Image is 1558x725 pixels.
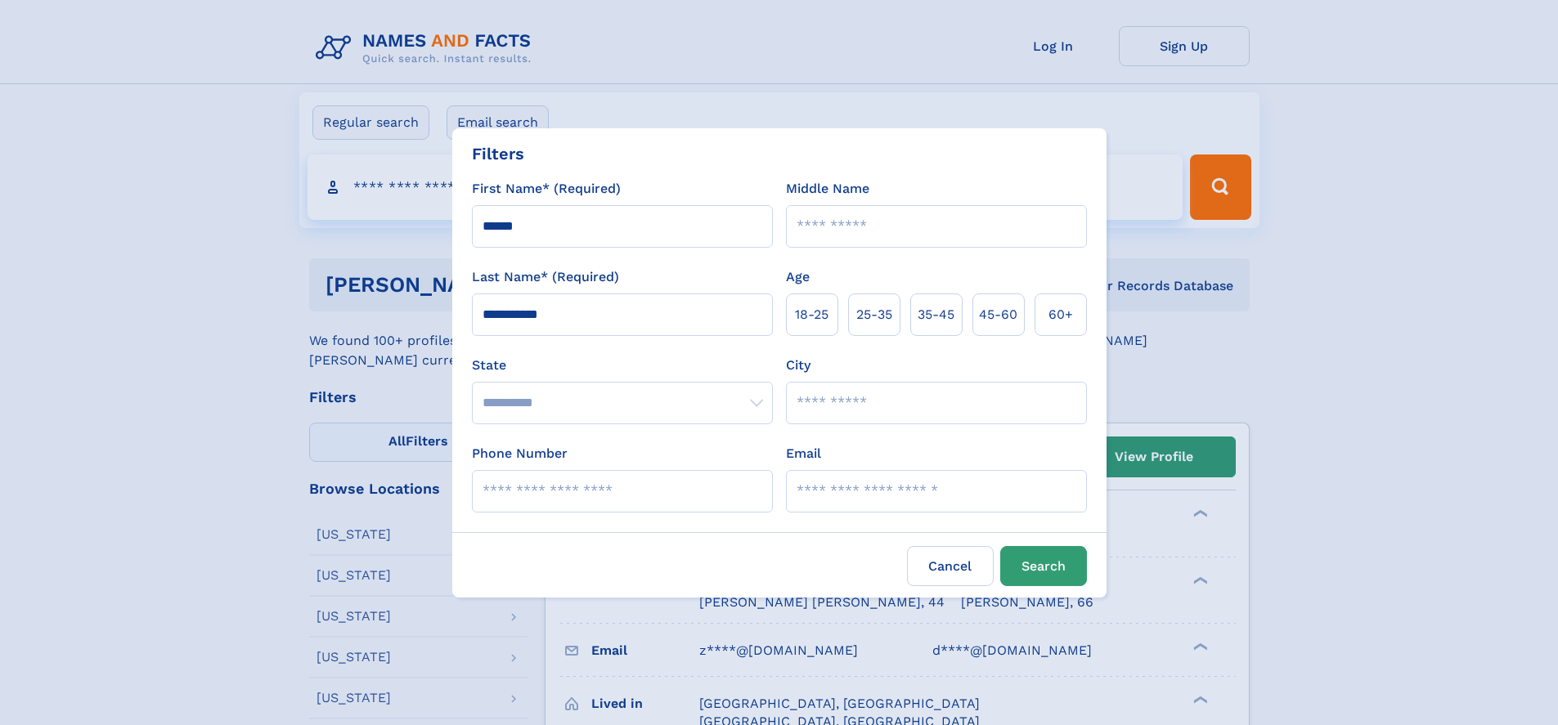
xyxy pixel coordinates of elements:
span: 18‑25 [795,305,828,324]
div: Filters [472,141,524,166]
span: 60+ [1048,305,1073,324]
button: Search [1000,546,1087,586]
label: Phone Number [472,444,568,463]
span: 45‑60 [979,305,1017,324]
label: Last Name* (Required) [472,267,619,287]
label: First Name* (Required) [472,179,621,199]
label: Email [786,444,821,463]
span: 35‑45 [918,305,954,324]
span: 25‑35 [856,305,892,324]
label: City [786,356,810,375]
label: Cancel [907,546,994,586]
label: Middle Name [786,179,869,199]
label: Age [786,267,810,287]
label: State [472,356,773,375]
